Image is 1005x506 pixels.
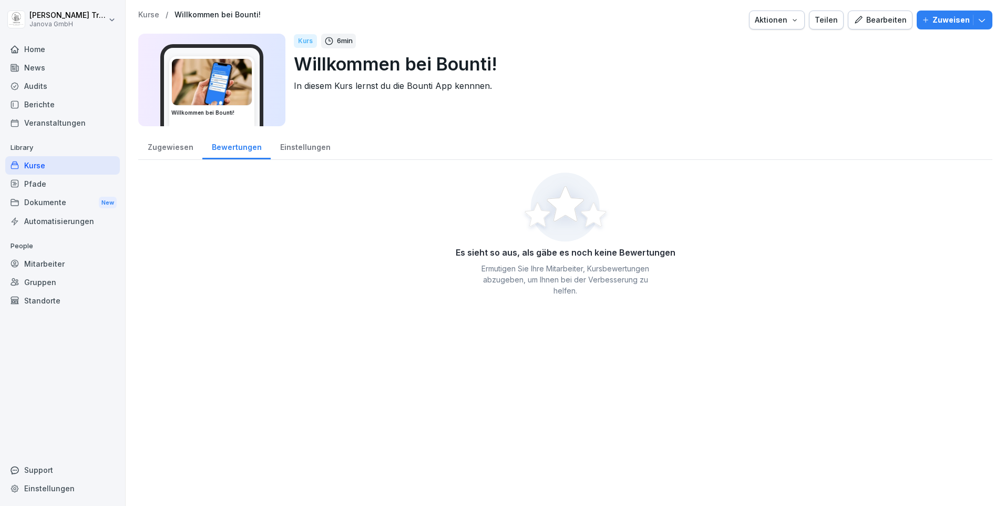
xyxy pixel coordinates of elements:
div: Bearbeiten [854,14,907,26]
a: Kurse [5,156,120,175]
a: Veranstaltungen [5,114,120,132]
p: Willkommen bei Bounti! [294,50,984,77]
div: Es sieht so aus, als gäbe es noch keine Bewertungen [456,246,675,259]
p: / [166,11,168,19]
div: Support [5,461,120,479]
p: Janova GmbH [29,21,106,28]
button: Teilen [809,11,844,29]
p: People [5,238,120,255]
a: News [5,58,120,77]
button: Bearbeiten [848,11,912,29]
div: Dokumente [5,193,120,212]
button: Zuweisen [917,11,992,29]
button: Aktionen [749,11,805,29]
a: Bewertungen [202,133,271,159]
p: Zuweisen [932,14,970,26]
a: Standorte [5,291,120,310]
a: Willkommen bei Bounti! [175,11,261,19]
a: Audits [5,77,120,95]
a: Einstellungen [5,479,120,498]
a: Pfade [5,175,120,193]
a: Home [5,40,120,58]
div: Teilen [815,14,838,26]
p: In diesem Kurs lernst du die Bounti App kennnen. [294,79,984,92]
h3: Willkommen bei Bounti! [171,109,252,117]
div: Kurs [294,34,317,48]
a: Einstellungen [271,133,340,159]
img: empty-rating-illustration.svg [521,173,610,242]
p: [PERSON_NAME] Trautmann [29,11,106,20]
img: xh3bnih80d1pxcetv9zsuevg.png [172,59,252,105]
div: New [99,197,117,209]
a: Gruppen [5,273,120,291]
a: Automatisierungen [5,212,120,230]
p: Library [5,139,120,156]
a: Zugewiesen [138,133,202,159]
a: DokumenteNew [5,193,120,212]
a: Berichte [5,95,120,114]
div: Aktionen [755,14,799,26]
a: Mitarbeiter [5,255,120,273]
p: 6 min [337,36,353,46]
a: Kurse [138,11,159,19]
div: Ermutigen Sie Ihre Mitarbeiter, Kursbewertungen abzugeben, um Ihnen bei der Verbesserung zu helfen. [474,263,658,296]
